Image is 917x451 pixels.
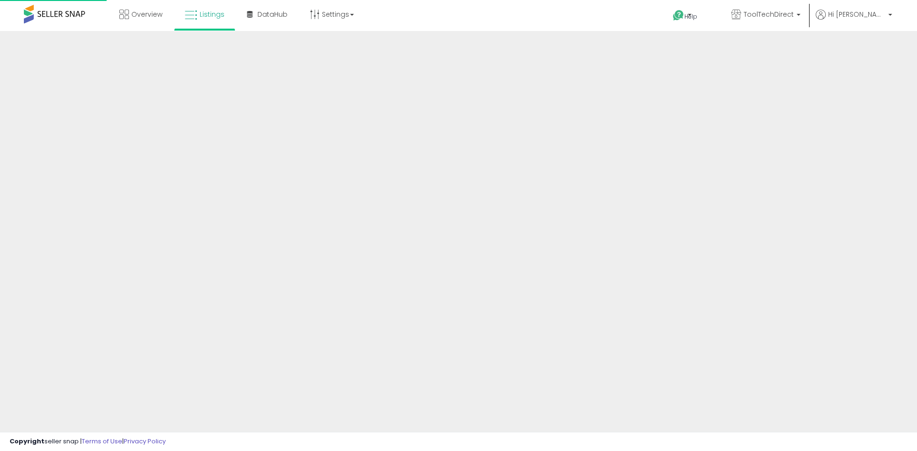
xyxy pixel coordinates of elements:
span: Hi [PERSON_NAME] [828,10,885,19]
span: DataHub [257,10,288,19]
span: Overview [131,10,162,19]
a: Help [665,2,716,31]
span: ToolTechDirect [744,10,794,19]
i: Get Help [672,10,684,21]
a: Hi [PERSON_NAME] [816,10,892,31]
span: Listings [200,10,224,19]
span: Help [684,12,697,21]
